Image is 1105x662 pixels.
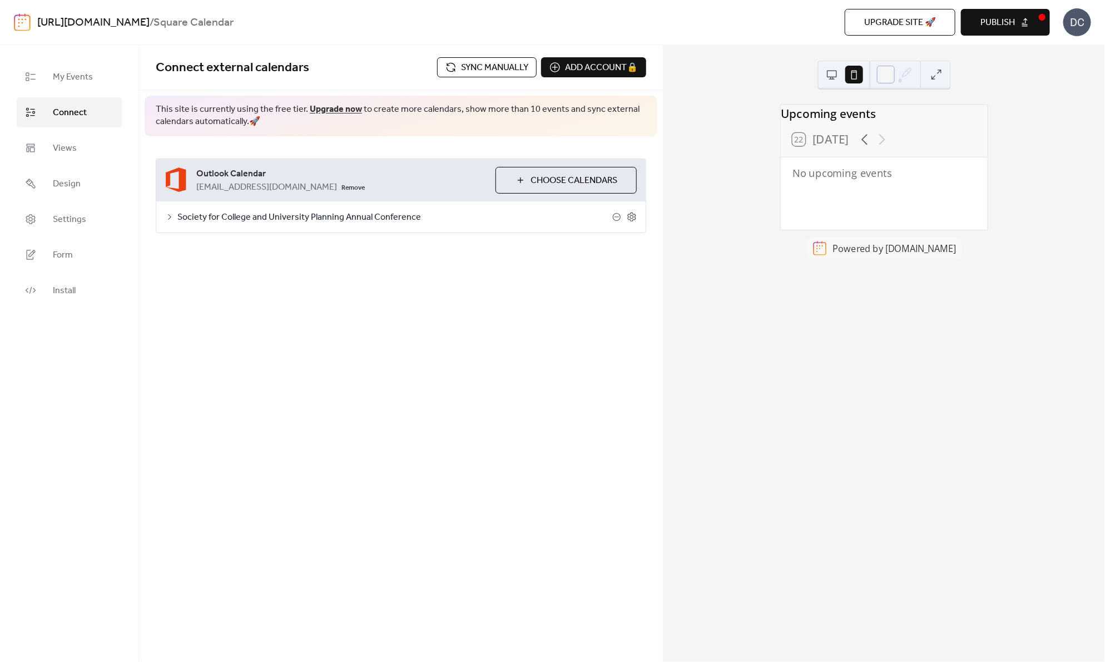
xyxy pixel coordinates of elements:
button: Upgrade site 🚀 [845,9,955,36]
span: Publish [980,16,1015,29]
span: This site is currently using the free tier. to create more calendars, show more than 10 events an... [156,103,646,129]
span: Connect external calendars [156,56,309,80]
div: No upcoming events [792,166,976,180]
a: Design [17,169,122,199]
a: Install [17,275,122,305]
button: Publish [961,9,1050,36]
b: / [150,12,153,33]
button: Choose Calendars [495,167,637,194]
span: Outlook Calendar [196,167,487,181]
button: Sync manually [437,57,537,77]
span: Views [53,142,77,155]
a: Form [17,240,122,270]
b: Square Calendar [153,12,234,33]
span: Society for College and University Planning Annual Conference [177,211,612,224]
a: [DOMAIN_NAME] [885,242,956,254]
span: Sync manually [461,61,528,75]
div: Upcoming events [781,105,988,122]
span: Design [53,177,81,191]
a: Connect [17,97,122,127]
span: Form [53,249,73,262]
img: outlook [165,167,187,193]
a: Settings [17,204,122,234]
span: Choose Calendars [531,174,617,187]
span: Settings [53,213,86,226]
a: Upgrade now [310,101,362,118]
span: Upgrade site 🚀 [864,16,936,29]
span: [EMAIL_ADDRESS][DOMAIN_NAME] [196,181,337,194]
img: logo [14,13,31,31]
div: DC [1063,8,1091,36]
span: Install [53,284,76,298]
a: Views [17,133,122,163]
a: [URL][DOMAIN_NAME] [37,12,150,33]
a: My Events [17,62,122,92]
span: My Events [53,71,93,84]
span: Remove [341,184,365,192]
span: Connect [53,106,87,120]
div: Powered by [833,242,956,254]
